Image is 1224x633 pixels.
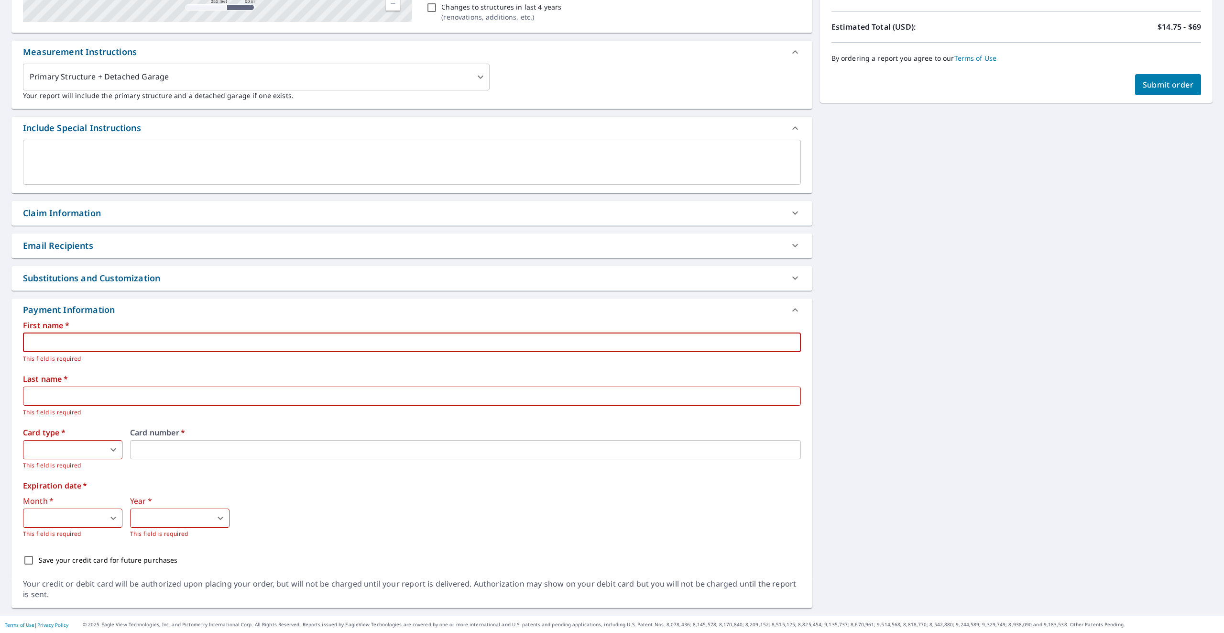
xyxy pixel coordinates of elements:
[23,509,122,528] div: ​
[23,64,490,90] div: Primary Structure + Detached Garage
[130,497,229,505] label: Year
[39,555,178,565] p: Save your credit card for future purchases
[441,2,561,12] p: Changes to structures in last 4 years
[23,440,122,459] div: ​
[23,375,801,383] label: Last name
[1143,79,1194,90] span: Submit order
[23,45,137,58] div: Measurement Instructions
[23,354,794,364] p: This field is required
[83,621,1219,628] p: © 2025 Eagle View Technologies, Inc. and Pictometry International Corp. All Rights Reserved. Repo...
[23,408,794,417] p: This field is required
[23,272,160,285] div: Substitutions and Customization
[11,266,812,290] div: Substitutions and Customization
[441,12,561,22] p: ( renovations, additions, etc. )
[23,207,101,220] div: Claim Information
[5,622,68,628] p: |
[831,21,1016,33] p: Estimated Total (USD):
[11,41,812,64] div: Measurement Instructions
[130,509,229,528] div: ​
[130,429,801,436] label: Card number
[23,429,122,436] label: Card type
[23,239,93,252] div: Email Recipients
[23,303,119,316] div: Payment Information
[1158,21,1201,33] p: $14.75 - $69
[23,122,141,134] div: Include Special Instructions
[11,117,812,140] div: Include Special Instructions
[11,201,812,225] div: Claim Information
[11,233,812,258] div: Email Recipients
[23,461,122,470] p: This field is required
[954,54,997,63] a: Terms of Use
[1135,74,1202,95] button: Submit order
[11,299,812,322] div: Payment Information
[23,497,122,505] label: Month
[23,529,122,539] p: This field is required
[831,54,1201,63] p: By ordering a report you agree to our
[130,529,229,539] p: This field is required
[23,482,801,489] label: Expiration date
[23,322,801,329] label: First name
[23,90,801,100] p: Your report will include the primary structure and a detached garage if one exists.
[37,622,68,628] a: Privacy Policy
[23,578,801,600] div: Your credit or debit card will be authorized upon placing your order, but will not be charged unt...
[5,622,34,628] a: Terms of Use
